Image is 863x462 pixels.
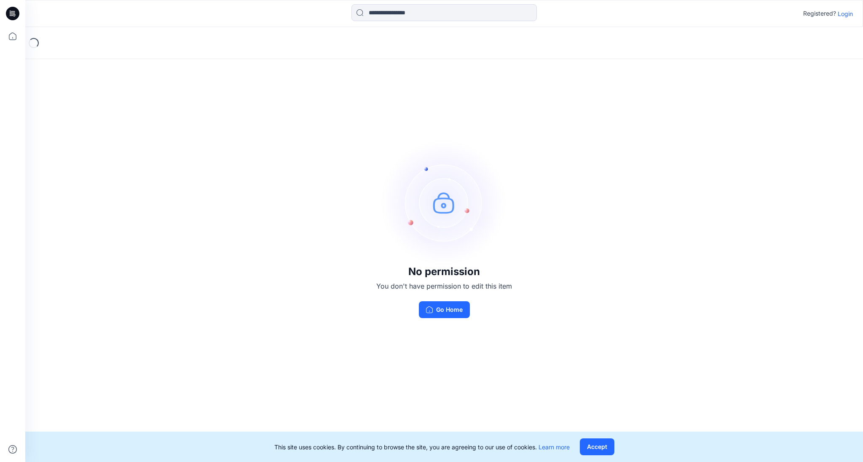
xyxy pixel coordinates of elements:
[274,443,570,451] p: This site uses cookies. By continuing to browse the site, you are agreeing to our use of cookies.
[376,281,512,291] p: You don't have permission to edit this item
[838,9,853,18] p: Login
[376,266,512,278] h3: No permission
[803,8,836,19] p: Registered?
[580,438,614,455] button: Accept
[539,443,570,451] a: Learn more
[381,139,507,266] img: no-perm.svg
[419,301,470,318] button: Go Home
